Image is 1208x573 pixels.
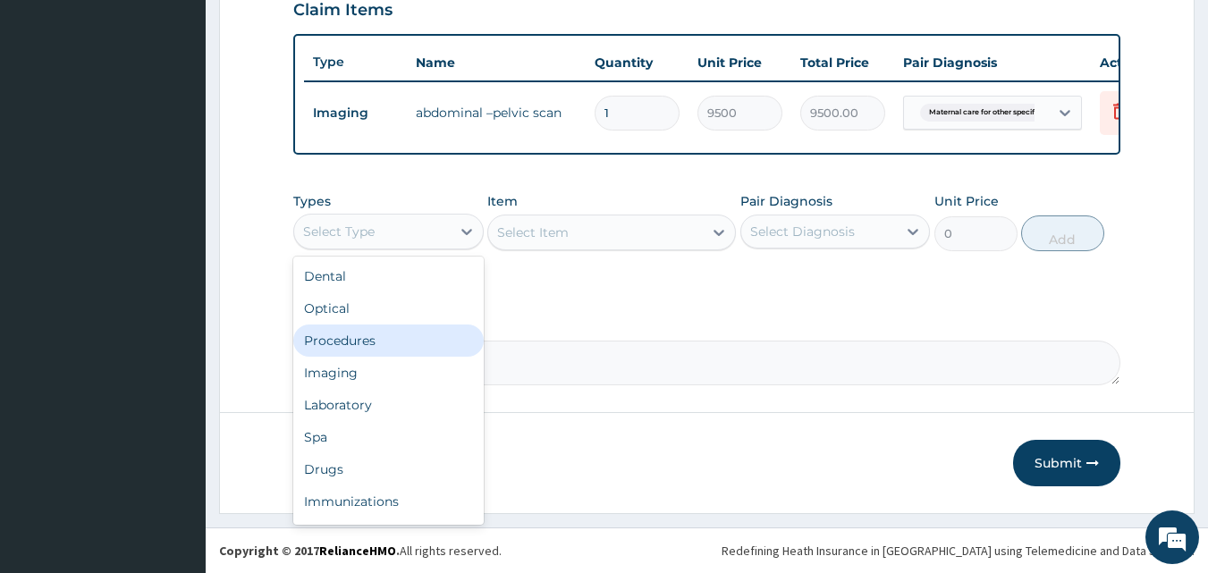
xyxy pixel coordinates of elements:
[219,543,400,559] strong: Copyright © 2017 .
[586,45,688,80] th: Quantity
[1021,215,1104,251] button: Add
[920,104,1049,122] span: Maternal care for other specif...
[293,518,484,550] div: Others
[1091,45,1180,80] th: Actions
[293,389,484,421] div: Laboratory
[722,542,1195,560] div: Redefining Heath Insurance in [GEOGRAPHIC_DATA] using Telemedicine and Data Science!
[750,223,855,240] div: Select Diagnosis
[104,173,247,353] span: We're online!
[293,453,484,485] div: Drugs
[293,260,484,292] div: Dental
[688,45,791,80] th: Unit Price
[894,45,1091,80] th: Pair Diagnosis
[293,9,336,52] div: Minimize live chat window
[9,383,341,445] textarea: Type your message and hit 'Enter'
[293,316,1121,331] label: Comment
[293,421,484,453] div: Spa
[740,192,832,210] label: Pair Diagnosis
[791,45,894,80] th: Total Price
[293,1,393,21] h3: Claim Items
[293,324,484,357] div: Procedures
[407,45,586,80] th: Name
[407,95,586,131] td: abdominal –pelvic scan
[293,292,484,324] div: Optical
[487,192,518,210] label: Item
[319,543,396,559] a: RelianceHMO
[206,527,1208,573] footer: All rights reserved.
[293,485,484,518] div: Immunizations
[303,223,375,240] div: Select Type
[93,100,300,123] div: Chat with us now
[934,192,999,210] label: Unit Price
[293,194,331,209] label: Types
[1013,440,1120,486] button: Submit
[304,46,407,79] th: Type
[33,89,72,134] img: d_794563401_company_1708531726252_794563401
[304,97,407,130] td: Imaging
[293,357,484,389] div: Imaging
